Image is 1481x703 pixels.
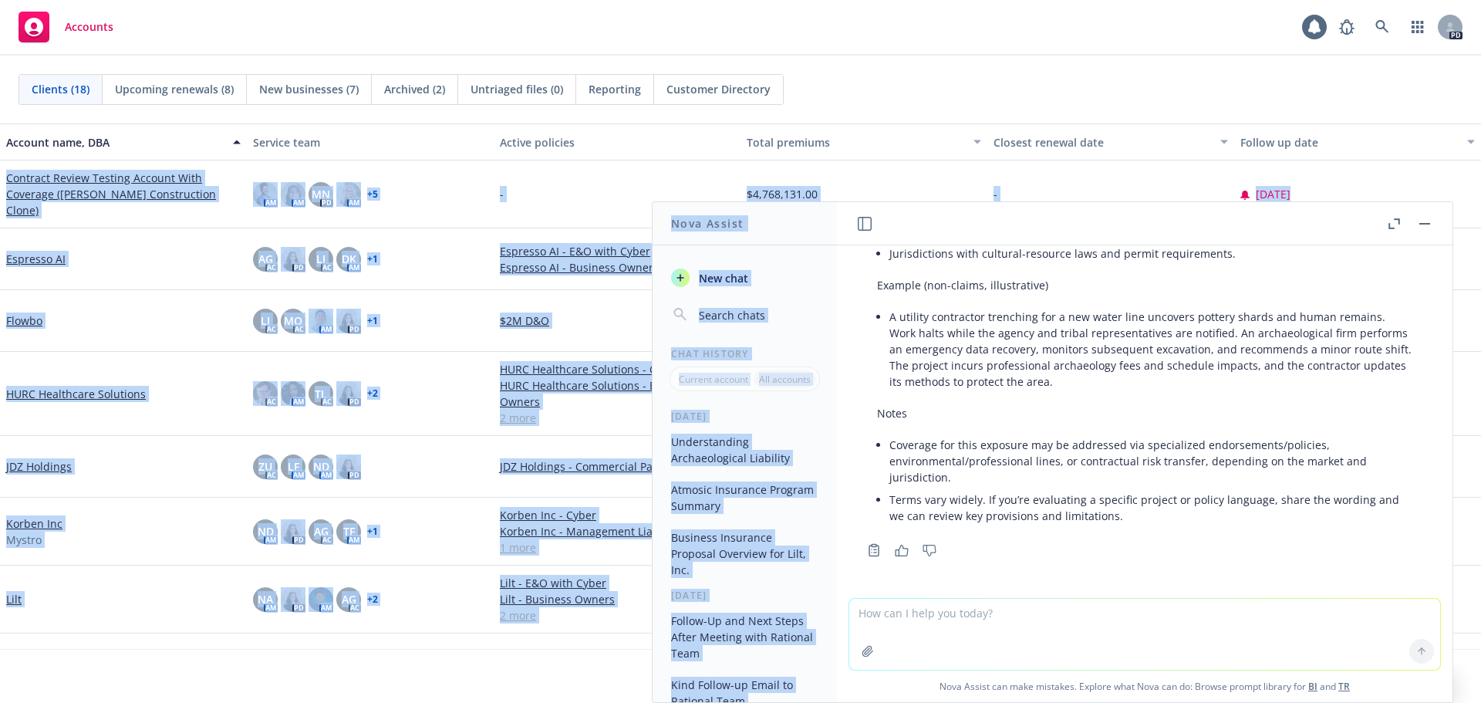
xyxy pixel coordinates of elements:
[6,134,224,150] div: Account name, DBA
[12,5,120,49] a: Accounts
[867,543,881,557] svg: Copy to clipboard
[253,182,278,207] img: photo
[889,306,1412,393] li: A utility contractor trenching for a new water line uncovers pottery shards and human remains. Wo...
[665,608,825,666] button: Follow-Up and Next Steps After Meeting with Rational Team
[258,251,273,267] span: AG
[665,525,825,583] button: Business Insurance Proposal Overview for Lilt, Inc.
[336,309,361,333] img: photo
[1234,123,1481,161] button: Follow up date
[889,434,1412,488] li: Coverage for this exposure may be addressed via specialized endorsements/policies, environmental/...
[500,507,734,523] a: Korben Inc - Cyber
[342,591,356,607] span: AG
[281,182,305,207] img: photo
[336,381,361,406] img: photo
[740,123,987,161] button: Total premiums
[315,386,327,402] span: TL
[314,523,329,539] span: AG
[261,313,270,329] span: LI
[500,134,734,150] div: Active policies
[589,81,641,97] span: Reporting
[471,81,563,97] span: Untriaged files (0)
[500,377,734,410] a: HURC Healthcare Solutions - Business Owners
[65,21,113,33] span: Accounts
[500,361,734,377] a: HURC Healthcare Solutions - Cyber
[500,458,734,475] a: JDZ Holdings - Commercial Package
[1308,680,1317,693] a: BI
[747,134,964,150] div: Total premiums
[500,243,734,259] a: Espresso AI - E&O with Cyber
[336,455,361,479] img: photo
[367,527,378,536] a: + 1
[367,190,378,199] a: + 5
[1331,12,1362,42] a: Report a Bug
[653,347,837,360] div: Chat History
[500,607,734,624] a: 2 more
[889,242,1412,265] li: Jurisdictions with cultural-resource laws and permit requirements.
[32,81,89,97] span: Clients (18)
[1256,186,1290,202] span: [DATE]
[696,270,748,286] span: New chat
[500,591,734,607] a: Lilt - Business Owners
[342,251,356,267] span: DK
[343,523,355,539] span: TF
[843,671,1446,702] span: Nova Assist can make mistakes. Explore what Nova can do: Browse prompt library for and
[288,458,299,475] span: LF
[6,591,22,607] a: Lilt
[6,386,146,402] a: HURC Healthcare Solutions
[313,458,329,475] span: ND
[500,539,734,556] a: 1 more
[665,477,825,519] button: Atmosic Insurance Program Summary
[494,123,740,161] button: Active policies
[281,519,305,544] img: photo
[917,539,942,561] button: Thumbs down
[994,186,997,202] span: -
[316,251,326,267] span: LI
[384,81,445,97] span: Archived (2)
[281,247,305,272] img: photo
[1402,12,1433,42] a: Switch app
[247,123,494,161] button: Service team
[6,458,72,475] a: JDZ Holdings
[6,170,241,218] a: Contract Review Testing Account With Coverage ([PERSON_NAME] Construction Clone)
[258,523,274,539] span: ND
[284,313,302,329] span: MQ
[6,251,66,267] a: Espresso AI
[259,81,359,97] span: New businesses (7)
[671,215,744,232] h1: Nova Assist
[747,186,818,202] span: $4,768,131.00
[336,182,361,207] img: photo
[281,587,305,612] img: photo
[500,410,734,426] a: 2 more
[877,277,1412,293] p: Example (non-claims, illustrative)
[889,488,1412,527] li: Terms vary widely. If you’re evaluating a specific project or policy language, share the wording ...
[500,186,504,202] span: -
[1367,12,1398,42] a: Search
[367,316,378,326] a: + 1
[281,381,305,406] img: photo
[367,255,378,264] a: + 1
[665,264,825,292] button: New chat
[666,81,771,97] span: Customer Directory
[6,313,42,329] a: Flowbo
[309,309,333,333] img: photo
[115,81,234,97] span: Upcoming renewals (8)
[987,123,1234,161] button: Closest renewal date
[6,515,62,532] a: Korben Inc
[653,410,837,423] div: [DATE]
[312,186,330,202] span: MN
[500,259,734,275] a: Espresso AI - Business Owners
[258,458,272,475] span: ZU
[367,595,378,604] a: + 2
[759,373,811,386] p: All accounts
[500,313,734,329] a: $2M D&O
[309,587,333,612] img: photo
[665,429,825,471] button: Understanding Archaeological Liability
[6,532,42,548] span: Mystro
[258,591,273,607] span: NA
[653,589,837,602] div: [DATE]
[679,373,748,386] p: Current account
[253,134,487,150] div: Service team
[253,381,278,406] img: photo
[500,575,734,591] a: Lilt - E&O with Cyber
[1338,680,1350,693] a: TR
